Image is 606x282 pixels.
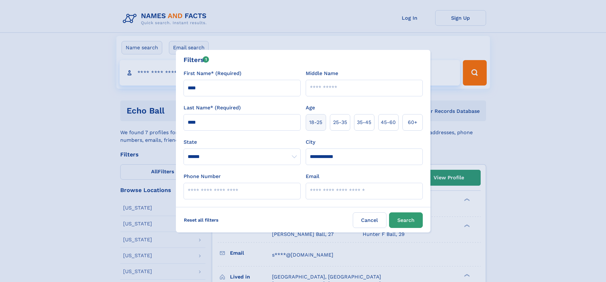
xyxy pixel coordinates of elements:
label: First Name* (Required) [184,70,241,77]
label: Phone Number [184,173,221,180]
label: Age [306,104,315,112]
button: Search [389,212,423,228]
span: 25‑35 [333,119,347,126]
label: Middle Name [306,70,338,77]
label: State [184,138,301,146]
label: Cancel [353,212,387,228]
span: 35‑45 [357,119,371,126]
label: Email [306,173,319,180]
div: Filters [184,55,209,65]
label: City [306,138,315,146]
label: Reset all filters [180,212,223,228]
label: Last Name* (Required) [184,104,241,112]
span: 60+ [408,119,417,126]
span: 45‑60 [381,119,396,126]
span: 18‑25 [309,119,322,126]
